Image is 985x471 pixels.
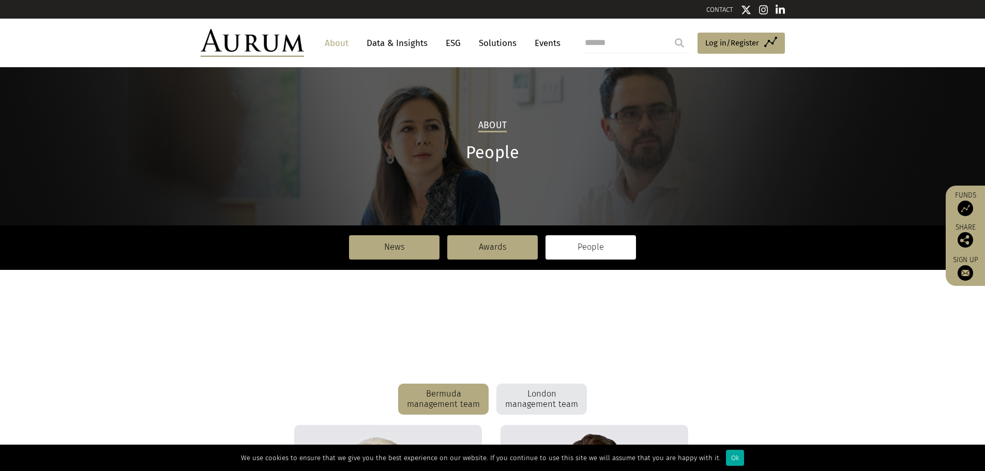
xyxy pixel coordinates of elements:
[958,232,973,248] img: Share this post
[705,37,759,49] span: Log in/Register
[951,255,980,281] a: Sign up
[958,265,973,281] img: Sign up to our newsletter
[201,143,785,163] h1: People
[361,34,433,53] a: Data & Insights
[201,29,304,57] img: Aurum
[529,34,560,53] a: Events
[447,235,538,259] a: Awards
[669,33,690,53] input: Submit
[951,224,980,248] div: Share
[951,191,980,216] a: Funds
[496,384,587,415] div: London management team
[776,5,785,15] img: Linkedin icon
[320,34,354,53] a: About
[706,6,733,13] a: CONTACT
[741,5,751,15] img: Twitter icon
[726,450,744,466] div: Ok
[698,33,785,54] a: Log in/Register
[474,34,522,53] a: Solutions
[478,120,507,132] h2: About
[958,201,973,216] img: Access Funds
[398,384,489,415] div: Bermuda management team
[441,34,466,53] a: ESG
[759,5,768,15] img: Instagram icon
[545,235,636,259] a: People
[349,235,440,259] a: News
